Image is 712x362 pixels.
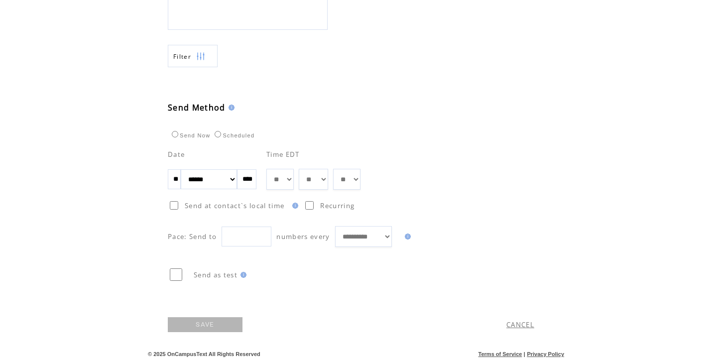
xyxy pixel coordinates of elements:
[276,232,330,241] span: numbers every
[173,52,191,61] span: Show filters
[215,131,221,137] input: Scheduled
[196,45,205,68] img: filters.png
[148,351,260,357] span: © 2025 OnCampusText All Rights Reserved
[168,102,226,113] span: Send Method
[506,320,534,329] a: CANCEL
[185,201,284,210] span: Send at contact`s local time
[172,131,178,137] input: Send Now
[169,132,210,138] label: Send Now
[168,45,218,67] a: Filter
[320,201,355,210] span: Recurring
[289,203,298,209] img: help.gif
[527,351,564,357] a: Privacy Policy
[168,232,217,241] span: Pace: Send to
[168,317,242,332] a: SAVE
[402,234,411,240] img: help.gif
[212,132,254,138] label: Scheduled
[226,105,235,111] img: help.gif
[524,351,525,357] span: |
[266,150,300,159] span: Time EDT
[168,150,185,159] span: Date
[478,351,522,357] a: Terms of Service
[194,270,237,279] span: Send as test
[237,272,246,278] img: help.gif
